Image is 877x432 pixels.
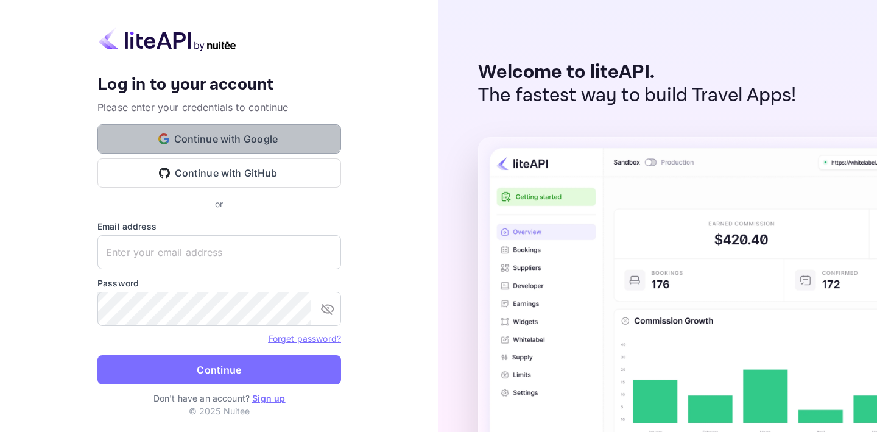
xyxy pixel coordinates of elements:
a: Sign up [252,393,285,403]
p: Welcome to liteAPI. [478,61,797,84]
input: Enter your email address [97,235,341,269]
p: The fastest way to build Travel Apps! [478,84,797,107]
label: Password [97,277,341,289]
label: Email address [97,220,341,233]
button: Continue [97,355,341,384]
h4: Log in to your account [97,74,341,96]
p: Don't have an account? [97,392,341,405]
p: or [215,197,223,210]
a: Forget password? [269,333,341,344]
img: liteapi [97,27,238,51]
p: Please enter your credentials to continue [97,100,341,115]
p: © 2025 Nuitee [189,405,250,417]
button: Continue with Google [97,124,341,154]
button: Continue with GitHub [97,158,341,188]
button: toggle password visibility [315,297,340,321]
a: Forget password? [269,332,341,344]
